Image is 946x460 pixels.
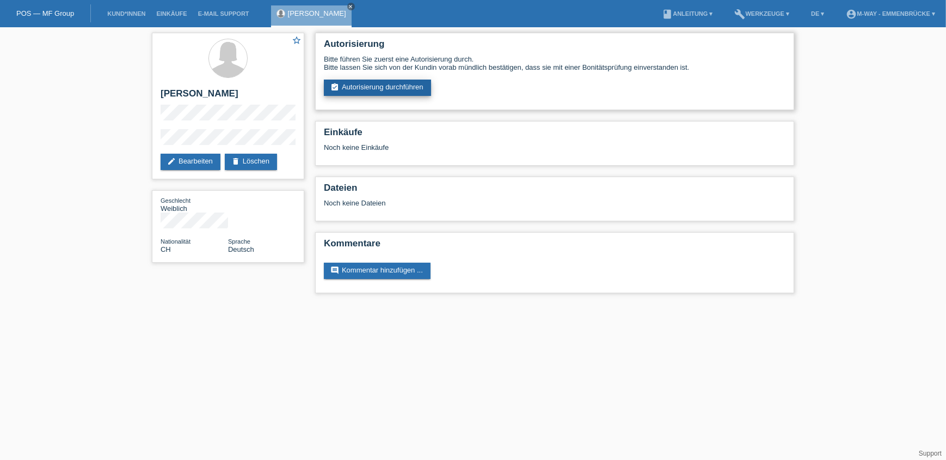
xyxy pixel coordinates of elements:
i: edit [167,157,176,166]
h2: Einkäufe [324,127,785,143]
a: [PERSON_NAME] [288,9,346,17]
a: deleteLöschen [225,154,277,170]
div: Noch keine Dateien [324,199,656,207]
a: Support [919,450,942,457]
h2: Autorisierung [324,39,785,55]
span: Sprache [228,238,250,245]
a: commentKommentar hinzufügen ... [324,263,431,279]
a: bookAnleitung ▾ [656,10,718,17]
i: comment [330,266,339,275]
h2: Kommentare [324,238,785,255]
a: Einkäufe [151,10,192,17]
a: close [347,3,355,10]
i: build [735,9,746,20]
a: editBearbeiten [161,154,220,170]
i: assignment_turned_in [330,83,339,92]
i: close [348,4,354,9]
a: E-Mail Support [193,10,255,17]
a: Kund*innen [102,10,151,17]
span: Schweiz [161,245,171,253]
div: Bitte führen Sie zuerst eine Autorisierung durch. Bitte lassen Sie sich von der Kundin vorab münd... [324,55,785,71]
a: assignment_turned_inAutorisierung durchführen [324,80,431,96]
i: account_circle [846,9,857,20]
i: delete [231,157,240,166]
a: star_border [292,35,302,47]
span: Geschlecht [161,197,191,204]
span: Deutsch [228,245,254,253]
i: star_border [292,35,302,45]
i: book [662,9,673,20]
a: POS — MF Group [16,9,74,17]
span: Nationalität [161,238,191,245]
a: account_circlem-way - Emmenbrücke ▾ [840,10,941,17]
div: Weiblich [161,196,228,213]
a: DE ▾ [806,10,830,17]
h2: Dateien [324,183,785,199]
div: Noch keine Einkäufe [324,143,785,160]
a: buildWerkzeuge ▾ [729,10,795,17]
h2: [PERSON_NAME] [161,88,296,105]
